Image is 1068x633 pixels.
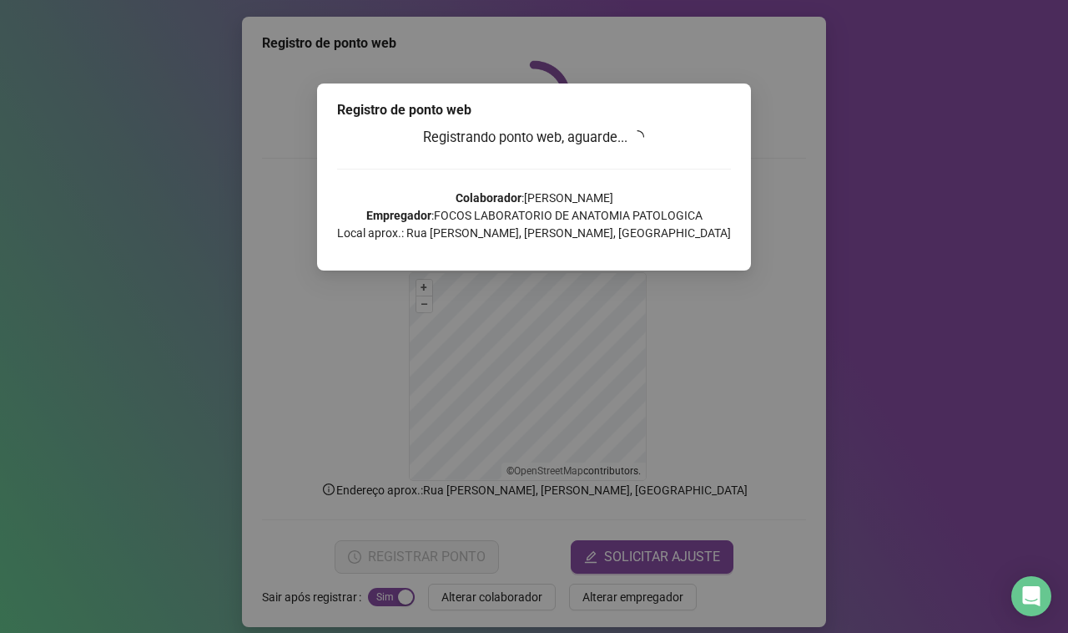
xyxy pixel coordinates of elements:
[456,191,521,205] strong: Colaborador
[337,190,731,242] p: : [PERSON_NAME] : FOCOS LABORATORIO DE ANATOMIA PATOLOGICA Local aprox.: Rua [PERSON_NAME], [PERS...
[1011,576,1051,616] div: Open Intercom Messenger
[337,100,731,120] div: Registro de ponto web
[366,209,431,222] strong: Empregador
[631,130,644,144] span: loading
[337,127,731,149] h3: Registrando ponto web, aguarde...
